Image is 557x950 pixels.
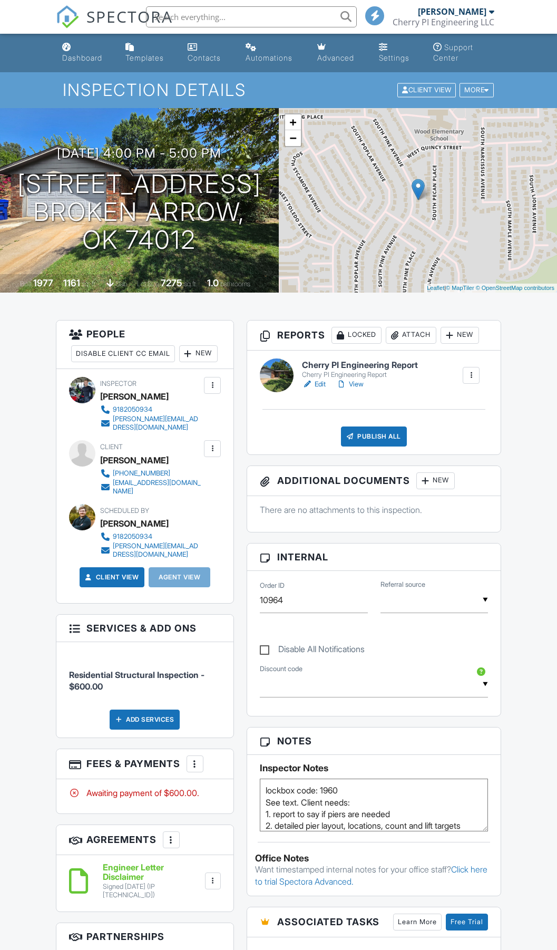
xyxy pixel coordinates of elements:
div: New [416,472,455,489]
a: Advanced [313,38,366,68]
div: Support Center [433,43,473,62]
div: Advanced [317,53,354,62]
h3: Reports [247,321,501,351]
a: Cherry PI Engineering Report Cherry PI Engineering Report [302,361,418,379]
div: More [460,83,494,98]
h3: Additional Documents [247,466,501,496]
a: 9182050934 [100,404,201,415]
h3: Services & Add ons [56,615,233,642]
h3: [DATE] 4:00 pm - 5:00 pm [57,146,221,160]
a: [PERSON_NAME][EMAIL_ADDRESS][DOMAIN_NAME] [100,415,201,432]
div: Contacts [188,53,221,62]
h3: Agreements [56,825,233,855]
span: Client [100,443,123,451]
span: slab [115,280,127,288]
label: Order ID [260,581,285,590]
a: Free Trial [446,914,488,930]
div: Dashboard [62,53,102,62]
a: Automations (Basic) [241,38,305,68]
div: [PERSON_NAME] [100,452,169,468]
div: Cherry PI Engineering Report [302,371,418,379]
div: Locked [331,327,382,344]
span: Inspector [100,380,136,387]
a: Contacts [183,38,233,68]
a: Learn More [393,914,442,930]
a: [EMAIL_ADDRESS][DOMAIN_NAME] [100,479,201,496]
div: New [179,345,218,362]
div: Settings [379,53,409,62]
a: Dashboard [58,38,113,68]
h1: [STREET_ADDRESS] Broken Arrow, OK 74012 [17,170,262,254]
div: 7275 [161,277,182,288]
span: Associated Tasks [277,915,379,929]
div: Cherry PI Engineering LLC [393,17,494,27]
a: Zoom out [285,130,301,146]
a: SPECTORA [56,14,173,36]
label: Disable All Notifications [260,644,365,657]
div: [PERSON_NAME] [100,389,169,404]
div: [EMAIL_ADDRESS][DOMAIN_NAME] [113,479,201,496]
span: Scheduled By [100,507,149,515]
a: © MapTiler [446,285,474,291]
span: Built [20,280,32,288]
a: Zoom in [285,114,301,130]
h1: Inspection Details [63,81,495,99]
div: [PERSON_NAME][EMAIL_ADDRESS][DOMAIN_NAME] [113,542,201,559]
div: Automations [246,53,292,62]
span: Residential Structural Inspection - $600.00 [69,670,204,692]
div: Add Services [110,710,180,730]
a: View [336,379,364,390]
span: SPECTORA [86,5,173,27]
span: sq.ft. [184,280,197,288]
div: [PERSON_NAME][EMAIL_ADDRESS][DOMAIN_NAME] [113,415,201,432]
a: 9182050934 [100,531,201,542]
div: [PHONE_NUMBER] [113,469,170,478]
a: Templates [121,38,175,68]
div: [PERSON_NAME] [100,516,169,531]
div: | [424,284,557,293]
a: Click here to trial Spectora Advanced. [255,864,487,886]
textarea: lockbox code: 1960 See text. Client needs: 1. report to say if piers are needed 2. detailed pier ... [260,779,488,831]
h3: Internal [247,544,501,571]
div: Attach [386,327,436,344]
h3: Notes [247,728,501,755]
a: Leaflet [427,285,444,291]
li: Service: Residential Structural Inspection [69,650,221,701]
span: bathrooms [220,280,250,288]
div: 1.0 [207,277,219,288]
a: © OpenStreetMap contributors [476,285,554,291]
span: Lot Size [137,280,159,288]
h3: Fees & Payments [56,749,233,779]
h6: Cherry PI Engineering Report [302,361,418,370]
a: Support Center [429,38,499,68]
span: sq. ft. [82,280,96,288]
div: Client View [397,83,456,98]
div: New [441,327,479,344]
div: [PERSON_NAME] [418,6,486,17]
a: [PHONE_NUMBER] [100,468,201,479]
a: Settings [375,38,421,68]
input: Search everything... [146,6,357,27]
div: 9182050934 [113,405,152,414]
div: 1977 [33,277,53,288]
h3: People [56,321,233,369]
label: Discount code [260,664,302,674]
div: Signed [DATE] (IP [TECHNICAL_ID]) [103,883,203,899]
h6: Engineer Letter Disclaimer [103,863,203,881]
div: Disable Client CC Email [71,345,175,362]
div: Templates [125,53,164,62]
label: Referral source [380,580,425,589]
div: Awaiting payment of $600.00. [69,787,221,799]
div: Publish All [341,426,407,447]
a: Engineer Letter Disclaimer Signed [DATE] (IP [TECHNICAL_ID]) [103,863,203,899]
img: The Best Home Inspection Software - Spectora [56,5,79,28]
div: 9182050934 [113,532,152,541]
a: Client View [83,572,139,583]
a: Client View [396,85,458,93]
a: [PERSON_NAME][EMAIL_ADDRESS][DOMAIN_NAME] [100,542,201,559]
a: Edit [302,379,326,390]
div: Office Notes [255,853,493,864]
div: 1161 [63,277,80,288]
p: There are no attachments to this inspection. [260,504,488,516]
h5: Inspector Notes [260,763,488,773]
